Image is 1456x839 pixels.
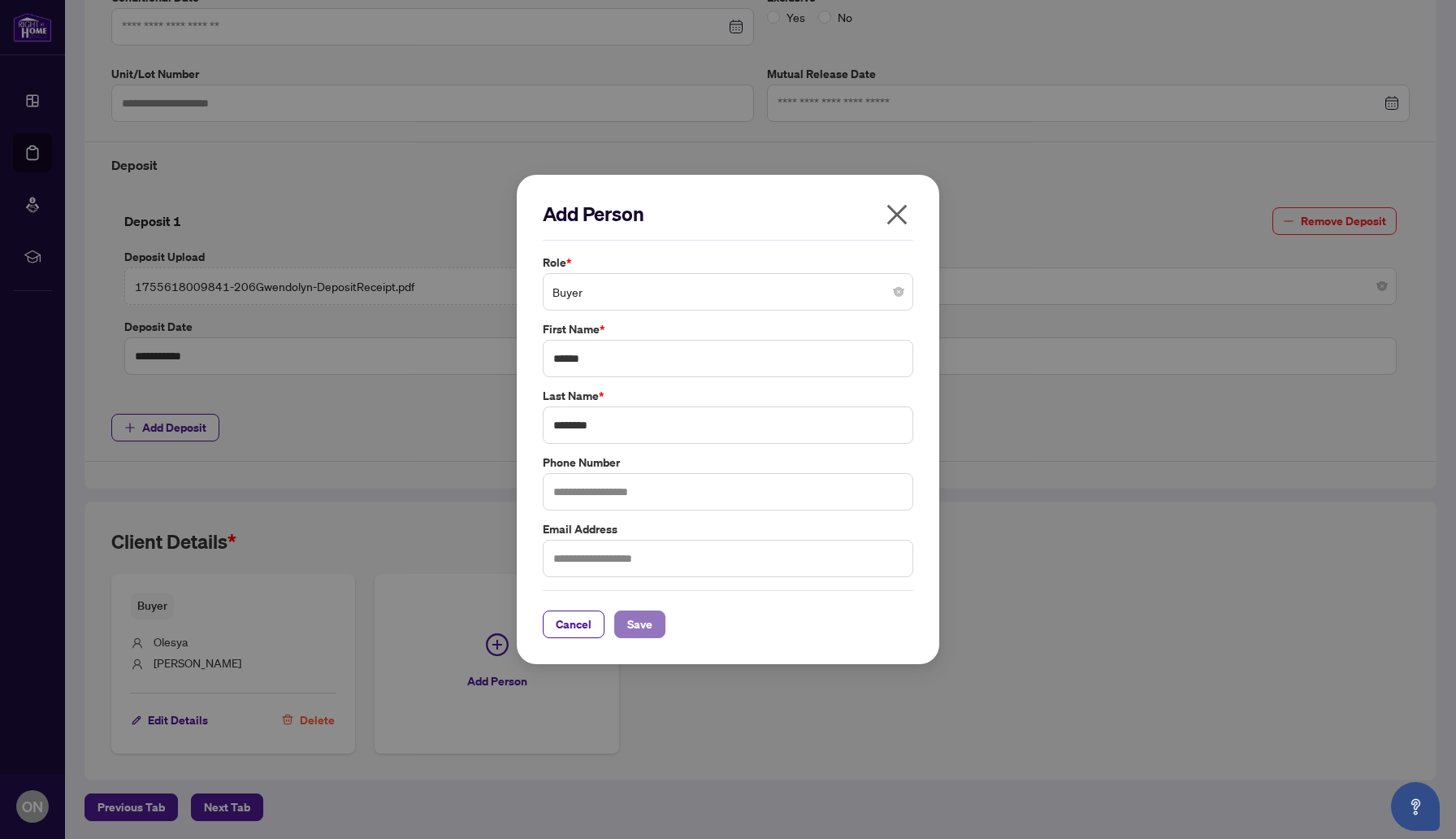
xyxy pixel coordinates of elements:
[543,611,604,638] button: Cancel
[627,611,652,637] span: Save
[543,387,913,405] label: Last Name
[556,611,591,637] span: Cancel
[543,520,913,538] label: Email Address
[552,276,903,307] span: Buyer
[543,454,913,472] label: Phone Number
[543,201,913,227] h2: Add Person
[614,611,665,638] button: Save
[543,254,913,272] label: Role
[1391,782,1440,831] button: Open asap
[894,287,903,297] span: close-circle
[884,202,910,228] span: close
[543,320,913,338] label: First Name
